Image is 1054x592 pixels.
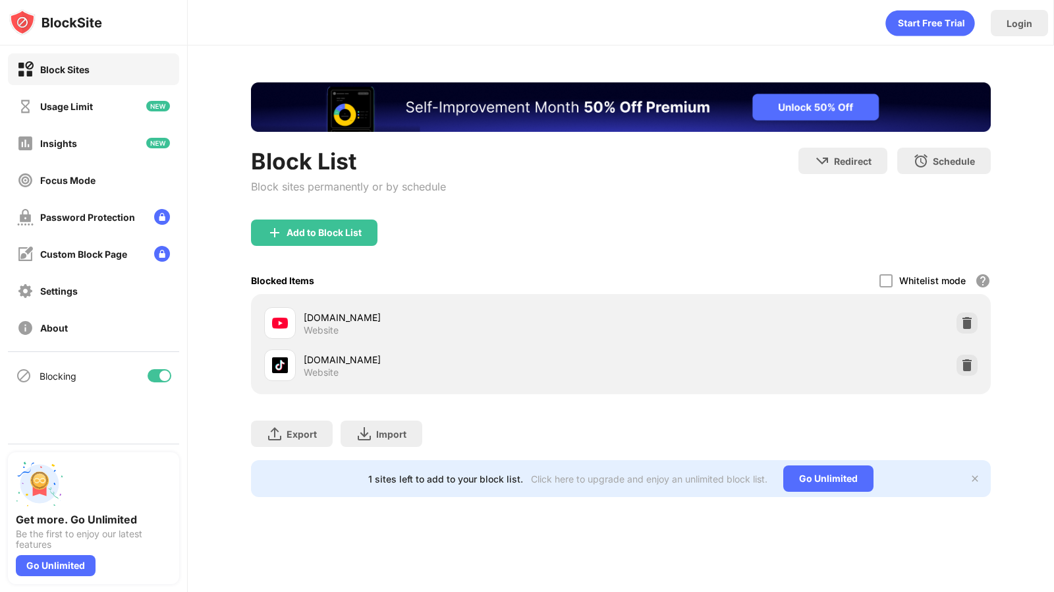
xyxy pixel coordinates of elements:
div: Whitelist mode [899,275,966,286]
div: Be the first to enjoy our latest features [16,529,171,550]
iframe: Banner [251,82,991,132]
div: Go Unlimited [16,555,96,576]
div: [DOMAIN_NAME] [304,353,621,367]
div: Redirect [834,156,872,167]
img: new-icon.svg [146,138,170,148]
div: Blocking [40,370,76,382]
div: Usage Limit [40,101,93,112]
img: x-button.svg [970,473,980,484]
div: Get more. Go Unlimited [16,513,171,526]
div: Import [376,429,406,440]
div: Website [304,324,339,336]
div: Website [304,367,339,378]
img: logo-blocksite.svg [9,9,102,36]
img: favicons [272,357,288,373]
div: Go Unlimited [783,465,874,492]
div: Login [1007,18,1032,29]
img: new-icon.svg [146,101,170,111]
div: Settings [40,285,78,297]
div: [DOMAIN_NAME] [304,311,621,324]
img: favicons [272,315,288,331]
img: password-protection-off.svg [17,209,34,225]
div: About [40,322,68,334]
div: Password Protection [40,212,135,223]
img: focus-off.svg [17,172,34,189]
div: Block Sites [40,64,90,75]
img: block-on.svg [17,61,34,78]
div: Click here to upgrade and enjoy an unlimited block list. [531,473,767,485]
img: customize-block-page-off.svg [17,246,34,262]
div: Focus Mode [40,175,96,186]
div: animation [885,10,975,36]
div: Block sites permanently or by schedule [251,180,446,193]
img: time-usage-off.svg [17,98,34,115]
div: Blocked Items [251,275,314,286]
div: 1 sites left to add to your block list. [368,473,523,485]
img: blocking-icon.svg [16,368,32,384]
img: settings-off.svg [17,283,34,299]
img: lock-menu.svg [154,246,170,262]
div: Export [287,429,317,440]
div: Block List [251,148,446,175]
img: lock-menu.svg [154,209,170,225]
div: Add to Block List [287,227,362,238]
img: insights-off.svg [17,135,34,152]
div: Schedule [933,156,975,167]
img: push-unlimited.svg [16,460,63,508]
img: about-off.svg [17,320,34,336]
div: Custom Block Page [40,249,127,260]
div: Insights [40,138,77,149]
